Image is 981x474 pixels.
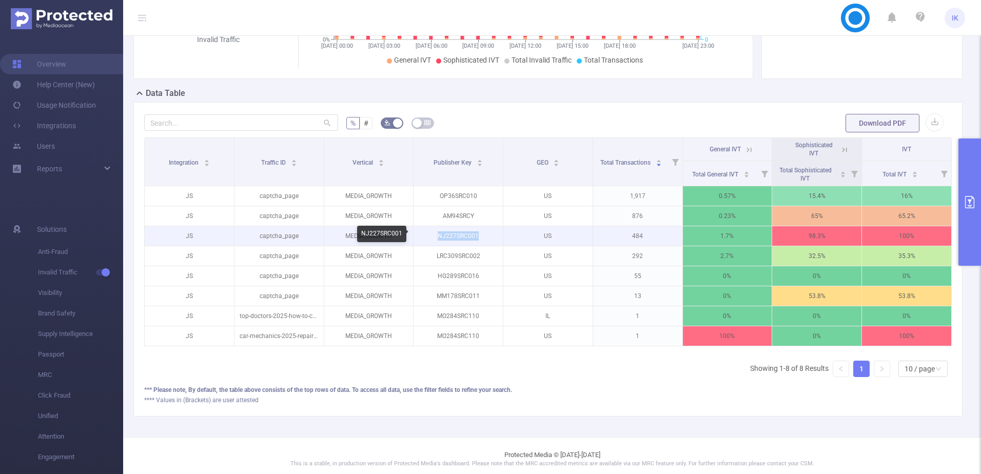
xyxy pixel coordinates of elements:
p: 0% [772,326,861,346]
p: 0% [683,266,772,286]
p: 55 [593,266,682,286]
span: Total Transactions [584,56,643,64]
span: Unified [38,406,123,426]
a: 1 [854,361,869,377]
li: Previous Page [833,361,849,377]
i: icon: caret-down [912,173,917,176]
p: 65% [772,206,861,226]
p: 1,917 [593,186,682,206]
p: captcha_page [234,266,324,286]
p: captcha_page [234,286,324,306]
p: US [503,186,593,206]
div: 10 / page [905,361,935,377]
p: 0.57% [683,186,772,206]
p: JS [145,306,234,326]
span: Vertical [352,159,375,166]
p: OP36SRC010 [414,186,503,206]
p: US [503,246,593,266]
a: Reports [37,159,62,179]
p: US [503,206,593,226]
p: MEDIA_GROWTH [324,226,414,246]
i: icon: left [838,366,844,372]
p: JS [145,246,234,266]
p: 13 [593,286,682,306]
i: icon: caret-down [554,162,559,165]
i: Filter menu [847,161,861,186]
p: 100% [683,326,772,346]
i: icon: caret-down [840,173,846,176]
i: icon: caret-up [912,170,917,173]
p: MEDIA_GROWTH [324,246,414,266]
li: Next Page [874,361,890,377]
p: 2.7% [683,246,772,266]
span: Supply Intelligence [38,324,123,344]
span: Reports [37,165,62,173]
span: Attention [38,426,123,447]
span: General IVT [394,56,431,64]
h2: Data Table [146,87,185,100]
p: 100% [862,326,951,346]
p: 65.2% [862,206,951,226]
i: Filter menu [757,161,772,186]
span: Anti-Fraud [38,242,123,262]
p: 0% [862,266,951,286]
p: 100% [862,226,951,246]
i: icon: caret-down [379,162,384,165]
p: 1 [593,306,682,326]
i: icon: caret-down [204,162,209,165]
p: MO284SRC110 [414,326,503,346]
i: icon: caret-up [840,170,846,173]
p: captcha_page [234,226,324,246]
p: captcha_page [234,246,324,266]
span: Integration [169,159,200,166]
div: Sort [912,170,918,176]
p: HG289SRC016 [414,266,503,286]
p: JS [145,186,234,206]
span: General IVT [710,146,741,153]
tspan: [DATE] 12:00 [509,43,541,49]
p: 15.4% [772,186,861,206]
i: Filter menu [937,161,951,186]
span: Total Transactions [600,159,652,166]
span: Engagement [38,447,123,467]
p: 0.23% [683,206,772,226]
p: MEDIA_GROWTH [324,266,414,286]
img: Protected Media [11,8,112,29]
p: JS [145,266,234,286]
p: 292 [593,246,682,266]
span: IVT [902,146,911,153]
p: 35.3% [862,246,951,266]
i: icon: bg-colors [384,120,390,126]
p: 16% [862,186,951,206]
span: Total IVT [882,171,908,178]
p: captcha_page [234,206,324,226]
p: JS [145,286,234,306]
i: icon: down [935,366,941,373]
p: 876 [593,206,682,226]
span: Solutions [37,219,67,240]
p: MEDIA_GROWTH [324,206,414,226]
div: Sort [656,158,662,164]
p: 53.8% [772,286,861,306]
p: This is a stable, in production version of Protected Media's dashboard. Please note that the MRC ... [149,460,955,468]
div: Sort [477,158,483,164]
span: MRC [38,365,123,385]
i: icon: caret-down [743,173,749,176]
p: 98.3% [772,226,861,246]
p: US [503,226,593,246]
p: 0% [772,266,861,286]
i: icon: caret-up [204,158,209,161]
span: Total Sophisticated IVT [779,167,832,182]
span: Publisher Key [434,159,473,166]
i: icon: caret-up [291,158,297,161]
p: AM94SRCY [414,206,503,226]
p: car-mechanics-2025-repair-price-trends-and-how-to-avoid-overpaying [234,326,324,346]
div: Sort [378,158,384,164]
a: Overview [12,54,66,74]
span: Click Fraud [38,385,123,406]
p: LRC309SRC002 [414,246,503,266]
div: Sort [743,170,750,176]
p: JS [145,226,234,246]
p: 53.8% [862,286,951,306]
i: icon: caret-down [656,162,662,165]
